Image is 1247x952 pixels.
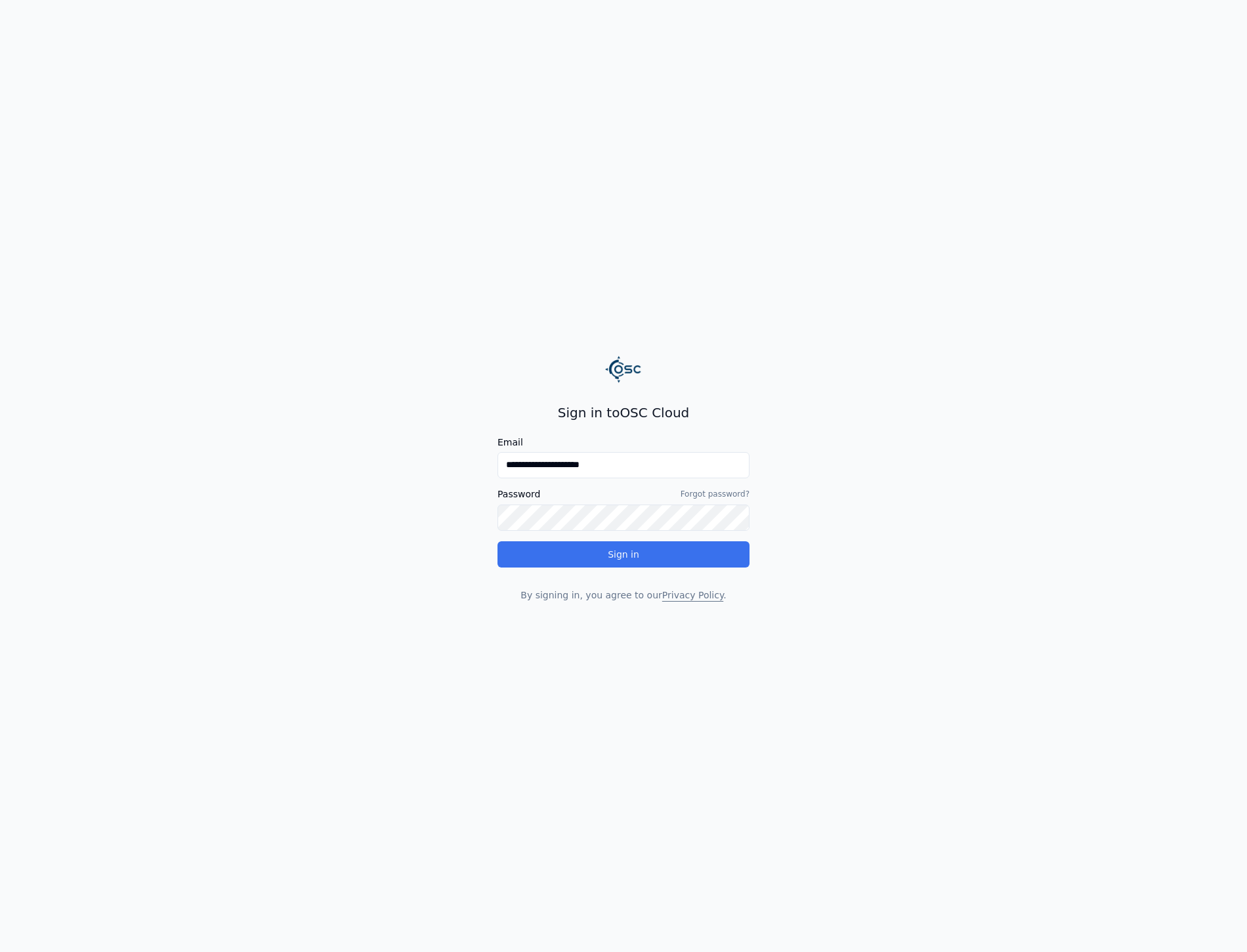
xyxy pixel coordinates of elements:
[497,541,750,568] button: Sign in
[681,489,750,499] a: Forgot password?
[497,404,750,422] h2: Sign in to OSC Cloud
[662,590,723,600] a: Privacy Policy
[497,589,750,602] p: By signing in, you agree to our .
[497,438,750,447] label: Email
[605,351,642,388] img: Logo
[497,489,540,499] label: Password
